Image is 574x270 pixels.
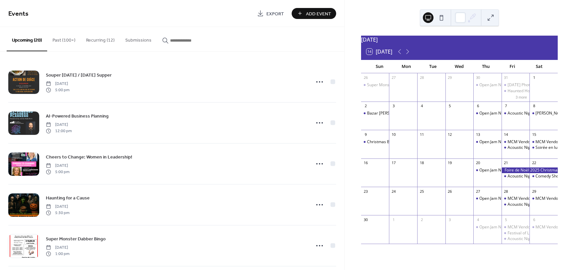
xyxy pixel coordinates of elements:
[120,27,157,51] button: Submissions
[367,139,400,145] div: Christmas Bazaar
[508,196,546,201] div: MCM Vendor Market
[361,139,389,145] div: Christmas Bazaar
[46,71,112,79] a: Souper [DATE] / [DATE] Supper
[363,104,368,109] div: 2
[535,196,574,201] div: MCM Vendor Market
[473,224,502,230] div: Open Jam Night at Bidule
[7,27,47,51] button: Upcoming (20)
[447,189,452,194] div: 26
[391,189,396,194] div: 24
[479,224,554,230] div: Open Jam Night at [GEOGRAPHIC_DATA]
[363,217,368,222] div: 30
[391,132,396,137] div: 10
[420,60,446,73] div: Tue
[502,167,558,173] div: Foire de Noël 2025 Christmas Fair
[419,189,424,194] div: 25
[475,75,480,80] div: 30
[393,60,420,73] div: Mon
[473,167,502,173] div: Open Jam Night at Bidule
[529,224,558,230] div: MCM Vendor Market
[446,60,473,73] div: Wed
[479,196,554,201] div: Open Jam Night at [GEOGRAPHIC_DATA]
[531,75,536,80] div: 1
[361,36,558,44] div: [DATE]
[473,196,502,201] div: Open Jam Night at Bidule
[391,217,396,222] div: 1
[46,245,69,251] span: [DATE]
[502,230,530,236] div: Festival of Lights
[531,217,536,222] div: 6
[8,7,29,20] span: Events
[266,10,284,17] span: Export
[419,160,424,165] div: 18
[306,10,331,17] span: Add Event
[46,122,72,128] span: [DATE]
[504,104,509,109] div: 7
[504,189,509,194] div: 28
[46,72,112,79] span: Souper [DATE] / [DATE] Supper
[531,189,536,194] div: 29
[504,75,509,80] div: 31
[46,112,109,120] a: AI-Powered Business Planning
[479,111,554,116] div: Open Jam Night at [GEOGRAPHIC_DATA]
[447,132,452,137] div: 12
[419,104,424,109] div: 4
[46,128,72,134] span: 12:00 pm
[502,82,530,88] div: Halloween Photobooth Event
[502,111,530,116] div: Acoustic Night with Kurt and Friends at The Oasis
[473,60,499,73] div: Thu
[46,169,69,175] span: 5:00 pm
[473,82,502,88] div: Open Jam Night at Bidule
[475,189,480,194] div: 27
[479,139,554,145] div: Open Jam Night at [GEOGRAPHIC_DATA]
[366,60,393,73] div: Sun
[513,94,529,100] button: 3 more
[46,87,69,93] span: 5:00 pm
[419,132,424,137] div: 11
[526,60,552,73] div: Sat
[535,224,574,230] div: MCM Vendor Market
[46,195,90,202] span: Haunting for a Cause
[475,160,480,165] div: 20
[46,81,69,87] span: [DATE]
[499,60,526,73] div: Fri
[391,104,396,109] div: 3
[504,132,509,137] div: 14
[363,189,368,194] div: 23
[46,236,106,243] span: Super Monster Dabber Bingo
[508,82,554,88] div: [DATE] Photobooth Event
[363,132,368,137] div: 9
[535,139,574,145] div: MCM Vendor Market
[46,113,109,120] span: AI-Powered Business Planning
[364,47,395,56] button: 14[DATE]
[475,132,480,137] div: 13
[447,104,452,109] div: 5
[419,75,424,80] div: 28
[447,75,452,80] div: 29
[447,160,452,165] div: 19
[502,145,530,150] div: Acoustic Night with Kurt and Friends at The Oasis
[508,139,546,145] div: MCM Vendor Market
[391,160,396,165] div: 17
[81,27,120,51] button: Recurring (12)
[46,154,132,161] span: Cheers to Change: Women in Leadership!
[529,139,558,145] div: MCM Vendor Market
[502,236,530,242] div: Acoustic Night with Kurt and Friends at The Oasis
[363,160,368,165] div: 16
[479,167,554,173] div: Open Jam Night at [GEOGRAPHIC_DATA]
[502,139,530,145] div: MCM Vendor Market
[531,160,536,165] div: 22
[531,132,536,137] div: 15
[529,111,558,116] div: Breanna Plourde - Craft Show
[46,251,69,257] span: 1:00 pm
[502,196,530,201] div: MCM Vendor Market
[475,217,480,222] div: 4
[361,82,389,88] div: Super Monster Dabber Bingo
[46,210,69,216] span: 5:30 pm
[363,75,368,80] div: 26
[502,88,530,94] div: Haunted House on Gurney
[292,8,336,19] button: Add Event
[508,230,538,236] div: Festival of Lights
[447,217,452,222] div: 3
[502,224,530,230] div: MCM Vendor Market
